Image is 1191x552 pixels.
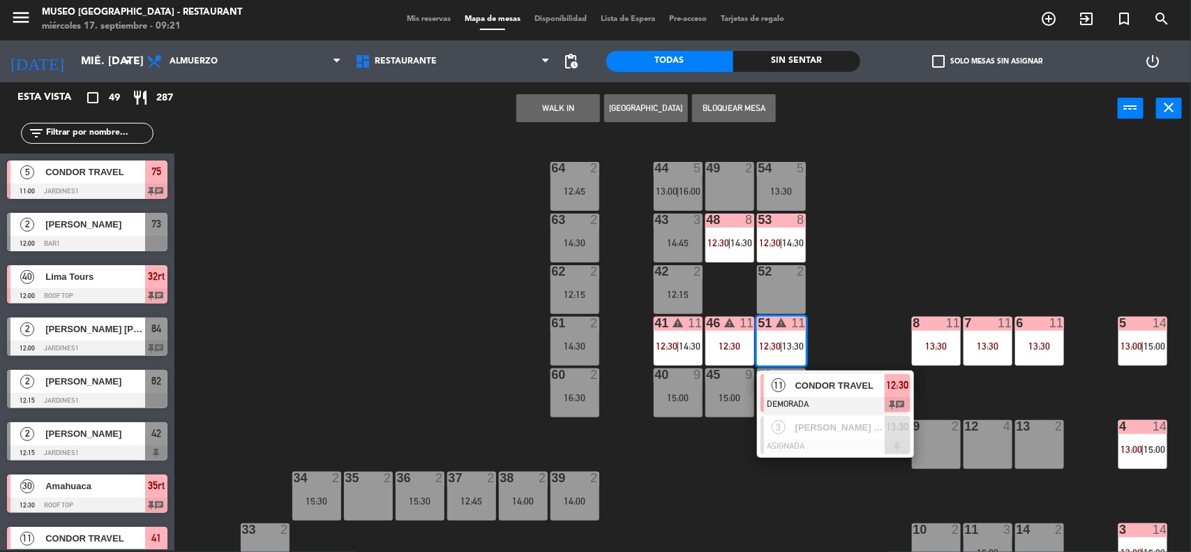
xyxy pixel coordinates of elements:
[745,162,754,174] div: 2
[1015,341,1064,351] div: 13:30
[242,523,243,536] div: 33
[109,90,120,106] span: 49
[998,317,1012,329] div: 11
[733,51,860,72] div: Sin sentar
[655,317,656,329] div: 41
[1156,98,1182,119] button: close
[447,496,496,506] div: 12:45
[782,341,804,352] span: 13:30
[1141,444,1144,455] span: |
[151,320,161,337] span: 84
[435,472,444,484] div: 2
[795,420,885,435] span: [PERSON_NAME] del [PERSON_NAME] Ballón
[151,425,161,442] span: 42
[590,162,599,174] div: 2
[886,377,908,394] span: 12:30
[655,162,656,174] div: 44
[1120,523,1121,536] div: 3
[688,317,702,329] div: 11
[745,368,754,381] div: 9
[654,290,703,299] div: 12:15
[757,186,806,196] div: 13:30
[1055,420,1063,433] div: 2
[913,317,914,329] div: 8
[20,479,34,493] span: 30
[151,530,161,546] span: 41
[964,341,1012,351] div: 13:30
[740,317,754,329] div: 11
[946,317,960,329] div: 11
[1120,317,1121,329] div: 5
[1123,99,1139,116] i: power_input
[384,472,392,484] div: 2
[1078,10,1095,27] i: exit_to_app
[1144,444,1165,455] span: 15:00
[292,496,341,506] div: 15:30
[10,7,31,28] i: menu
[655,265,656,278] div: 42
[20,218,34,232] span: 2
[1055,523,1063,536] div: 2
[1049,317,1063,329] div: 11
[655,368,656,381] div: 40
[375,57,437,66] span: Restaurante
[45,374,145,389] span: [PERSON_NAME]
[758,368,759,381] div: 50
[775,317,787,329] i: warning
[1116,10,1132,27] i: turned_in_not
[45,126,153,141] input: Filtrar por nombre...
[1120,420,1121,433] div: 4
[797,214,805,226] div: 8
[1153,317,1167,329] div: 14
[280,523,289,536] div: 2
[590,265,599,278] div: 2
[397,472,398,484] div: 36
[1161,99,1178,116] i: close
[550,238,599,248] div: 14:30
[550,186,599,196] div: 12:45
[156,90,173,106] span: 287
[654,393,703,403] div: 15:00
[1144,341,1165,352] span: 15:00
[449,472,449,484] div: 37
[396,496,444,506] div: 15:30
[550,290,599,299] div: 12:15
[952,420,960,433] div: 2
[932,55,945,68] span: check_box_outline_blank
[45,269,145,284] span: Lima Tours
[148,268,165,285] span: 32rt
[708,237,730,248] span: 12:30
[694,214,702,226] div: 3
[655,214,656,226] div: 43
[151,373,161,389] span: 62
[10,7,31,33] button: menu
[694,368,702,381] div: 9
[7,89,100,106] div: Esta vista
[795,378,885,393] span: CONDOR TRAVEL
[694,265,702,278] div: 2
[499,496,548,506] div: 14:00
[1040,10,1057,27] i: add_circle_outline
[1153,523,1167,536] div: 14
[714,15,791,23] span: Tarjetas de regalo
[20,532,34,546] span: 11
[679,186,701,197] span: 16:00
[550,341,599,351] div: 14:30
[500,472,501,484] div: 38
[563,53,580,70] span: pending_actions
[657,341,678,352] span: 12:30
[705,393,754,403] div: 15:00
[20,427,34,441] span: 2
[1144,53,1161,70] i: power_settings_new
[1017,317,1017,329] div: 6
[42,6,242,20] div: Museo [GEOGRAPHIC_DATA] - Restaurant
[797,368,805,381] div: 4
[694,162,702,174] div: 5
[758,162,759,174] div: 54
[590,317,599,329] div: 2
[912,341,961,351] div: 13:30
